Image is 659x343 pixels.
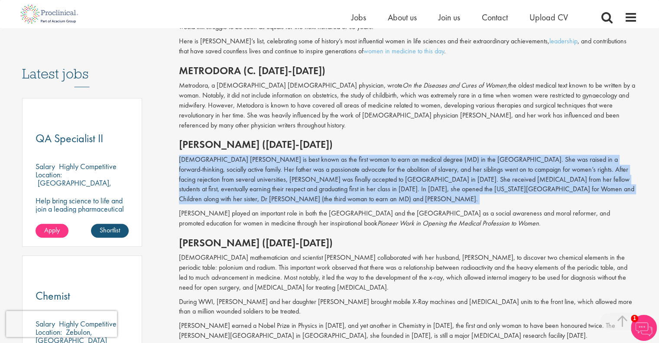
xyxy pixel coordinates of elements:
[549,36,578,46] a: leadership
[179,321,637,341] p: [PERSON_NAME] earned a Nobel Prize in Physics in [DATE], and yet another in Chemistry in [DATE], ...
[59,161,117,171] p: Highly Competitive
[179,237,637,248] h2: [PERSON_NAME] ([DATE]-[DATE])
[179,36,637,56] p: Here is [PERSON_NAME]’s list, celebrating some of history’s most influential women in life scienc...
[36,288,70,303] span: Chemist
[6,311,117,337] iframe: reCAPTCHA
[36,196,129,246] p: Help bring science to life and join a leading pharmaceutical company to play a key role in delive...
[631,315,638,322] span: 1
[482,12,508,23] a: Contact
[364,46,444,56] a: women in medicine to this day
[179,81,637,130] p: Metrodora, a [DEMOGRAPHIC_DATA] [DEMOGRAPHIC_DATA] physician, wrote the oldest medical text known...
[438,12,460,23] a: Join us
[179,139,637,150] h2: [PERSON_NAME] ([DATE]-[DATE])
[351,12,366,23] a: Jobs
[36,131,103,146] span: QA Specialist II
[36,133,129,144] a: QA Specialist II
[44,225,60,235] span: Apply
[91,224,129,238] a: Shortlist
[388,12,417,23] a: About us
[179,65,637,76] h2: Metrodora (c. [DATE]-[DATE])
[631,315,657,341] img: Chatbot
[403,81,508,90] em: On the Diseases and Cures of Women,
[36,178,111,196] p: [GEOGRAPHIC_DATA], [GEOGRAPHIC_DATA]
[36,224,68,238] a: Apply
[179,155,637,204] p: [DEMOGRAPHIC_DATA] [PERSON_NAME] is best known as the first woman to earn an medical degree (MD) ...
[179,253,637,292] p: [DEMOGRAPHIC_DATA] mathematician and scientist [PERSON_NAME] collaborated with her husband, [PERS...
[36,170,62,180] span: Location:
[36,161,55,171] span: Salary
[179,209,637,229] p: [PERSON_NAME] played an important role in both the [GEOGRAPHIC_DATA] and the [GEOGRAPHIC_DATA] as...
[22,45,143,87] h3: Latest jobs
[36,291,129,301] a: Chemist
[179,297,637,317] p: During WWI, [PERSON_NAME] and her daughter [PERSON_NAME] brought mobile X-Ray machines and [MEDIC...
[377,219,539,228] i: Pioneer Work in Opening the Medical Profession to Women
[529,12,568,23] a: Upload CV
